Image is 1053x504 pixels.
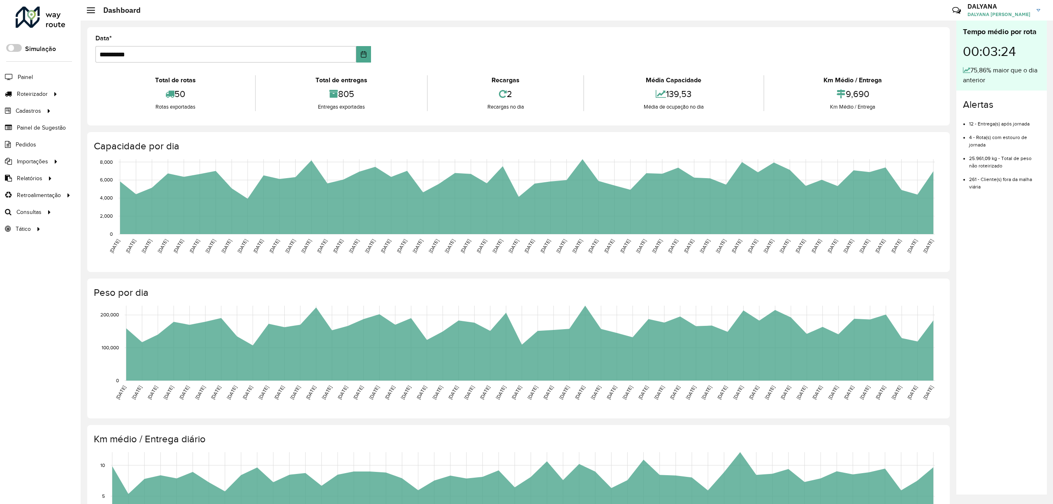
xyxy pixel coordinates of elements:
div: Recargas [430,75,581,85]
text: [DATE] [415,385,427,400]
span: Cadastros [16,107,41,115]
span: DALYANA [PERSON_NAME] [967,11,1030,18]
text: [DATE] [332,238,344,254]
div: 9,690 [766,85,939,103]
text: [DATE] [874,385,886,400]
text: [DATE] [651,238,663,254]
text: [DATE] [178,385,190,400]
div: 75,86% maior que o dia anterior [963,65,1040,85]
text: [DATE] [667,238,679,254]
text: [DATE] [890,238,902,254]
li: 4 - Rota(s) com estouro de jornada [969,128,1040,149]
label: Simulação [25,44,56,54]
div: Tempo médio por rota [963,26,1040,37]
text: [DATE] [810,238,822,254]
text: [DATE] [396,238,408,254]
text: [DATE] [316,238,328,254]
text: [DATE] [635,238,647,254]
text: [DATE] [653,385,665,400]
text: [DATE] [699,238,711,254]
h4: Peso por dia [94,287,942,299]
text: [DATE] [463,385,475,400]
text: 8,000 [100,159,113,165]
div: 805 [258,85,424,103]
text: [DATE] [204,238,216,254]
text: 100,000 [102,345,119,350]
text: [DATE] [226,385,238,400]
text: [DATE] [842,238,854,254]
text: [DATE] [700,385,712,400]
text: [DATE] [906,385,918,400]
text: [DATE] [859,385,871,400]
li: 12 - Entrega(s) após jornada [969,114,1040,128]
text: [DATE] [115,385,127,400]
text: [DATE] [764,385,776,400]
text: [DATE] [508,238,520,254]
text: [DATE] [400,385,412,400]
text: [DATE] [305,385,317,400]
text: [DATE] [731,238,742,254]
text: [DATE] [131,385,143,400]
text: 6,000 [100,177,113,183]
h4: Alertas [963,99,1040,111]
text: [DATE] [348,238,360,254]
text: [DATE] [858,238,870,254]
text: [DATE] [605,385,617,400]
span: Tático [16,225,31,233]
text: [DATE] [555,238,567,254]
text: 5 [102,493,105,499]
h2: Dashboard [95,6,141,15]
text: [DATE] [162,385,174,400]
text: [DATE] [763,238,775,254]
text: [DATE] [412,238,424,254]
text: [DATE] [715,238,727,254]
span: Consultas [16,208,42,216]
text: [DATE] [444,238,456,254]
div: 00:03:24 [963,37,1040,65]
text: [DATE] [364,238,376,254]
div: 139,53 [586,85,761,103]
div: Média Capacidade [586,75,761,85]
text: [DATE] [574,385,586,400]
text: 4,000 [100,195,113,201]
text: [DATE] [210,385,222,400]
text: [DATE] [428,238,440,254]
h4: Km médio / Entrega diário [94,433,942,445]
text: [DATE] [748,385,760,400]
text: 0 [116,378,119,383]
div: Km Médio / Entrega [766,103,939,111]
text: [DATE] [380,238,392,254]
text: [DATE] [300,238,312,254]
text: [DATE] [141,238,153,254]
text: [DATE] [779,238,791,254]
text: [DATE] [523,238,535,254]
span: Pedidos [16,140,36,149]
div: Entregas exportadas [258,103,424,111]
div: Total de entregas [258,75,424,85]
text: [DATE] [683,238,695,254]
text: [DATE] [188,238,200,254]
text: [DATE] [891,385,902,400]
text: [DATE] [669,385,681,400]
button: Choose Date [356,46,371,63]
text: [DATE] [619,238,631,254]
li: 25.961,09 kg - Total de peso não roteirizado [969,149,1040,170]
div: Recargas no dia [430,103,581,111]
text: [DATE] [826,238,838,254]
text: [DATE] [874,238,886,254]
span: Retroalimentação [17,191,61,200]
div: Média de ocupação no dia [586,103,761,111]
text: [DATE] [289,385,301,400]
text: [DATE] [252,238,264,254]
text: [DATE] [479,385,491,400]
text: [DATE] [587,238,599,254]
span: Painel de Sugestão [17,123,66,132]
text: [DATE] [268,238,280,254]
text: [DATE] [194,385,206,400]
text: [DATE] [542,385,554,400]
text: [DATE] [125,238,137,254]
text: [DATE] [539,238,551,254]
text: [DATE] [622,385,633,400]
a: Contato Rápido [948,2,965,19]
text: [DATE] [157,238,169,254]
